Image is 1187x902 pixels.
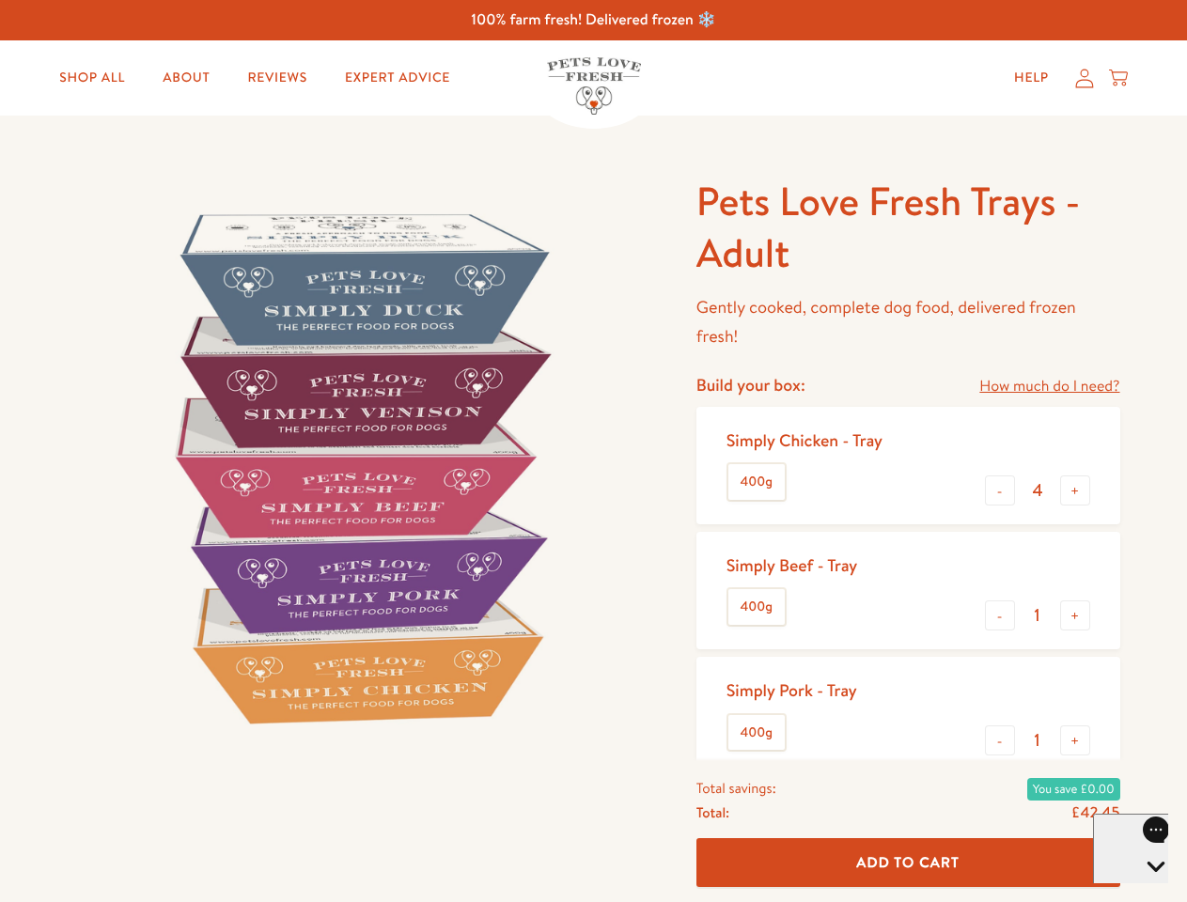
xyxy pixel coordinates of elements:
[696,293,1120,350] p: Gently cooked, complete dog food, delivered frozen fresh!
[856,852,960,872] span: Add To Cart
[1060,725,1090,755] button: +
[985,475,1015,505] button: -
[999,59,1064,97] a: Help
[728,464,785,500] label: 400g
[726,554,857,576] div: Simply Beef - Tray
[696,838,1120,888] button: Add To Cart
[232,59,321,97] a: Reviews
[696,801,729,825] span: Total:
[979,374,1119,399] a: How much do I need?
[1093,814,1168,883] iframe: Gorgias live chat messenger
[728,715,785,751] label: 400g
[547,57,641,115] img: Pets Love Fresh
[696,374,805,396] h4: Build your box:
[696,776,776,801] span: Total savings:
[1060,475,1090,505] button: +
[696,176,1120,278] h1: Pets Love Fresh Trays - Adult
[985,600,1015,630] button: -
[330,59,465,97] a: Expert Advice
[44,59,140,97] a: Shop All
[985,725,1015,755] button: -
[728,589,785,625] label: 400g
[726,679,857,701] div: Simply Pork - Tray
[1027,778,1120,801] span: You save £0.00
[68,176,651,759] img: Pets Love Fresh Trays - Adult
[1060,600,1090,630] button: +
[1071,802,1120,823] span: £42.45
[726,429,882,451] div: Simply Chicken - Tray
[148,59,225,97] a: About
